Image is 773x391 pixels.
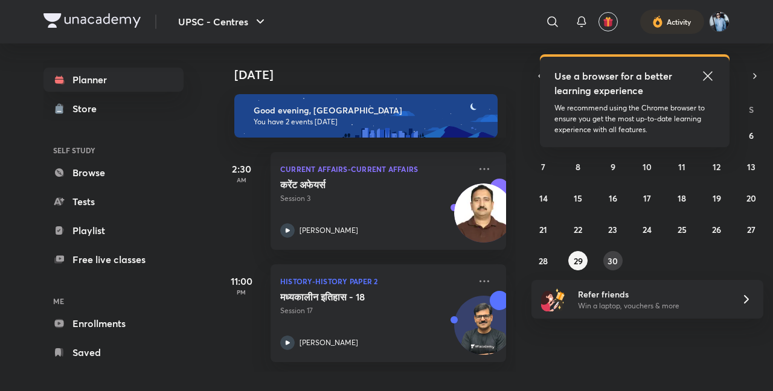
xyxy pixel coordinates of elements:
[43,161,184,185] a: Browse
[638,220,657,239] button: September 24, 2025
[280,305,470,316] p: Session 17
[43,97,184,121] a: Store
[539,255,548,267] abbr: September 28, 2025
[707,188,726,208] button: September 19, 2025
[742,126,761,145] button: September 6, 2025
[554,69,675,98] h5: Use a browser for a better learning experience
[43,189,184,214] a: Tests
[574,224,582,235] abbr: September 22, 2025
[576,161,580,173] abbr: September 8, 2025
[643,224,652,235] abbr: September 24, 2025
[603,16,614,27] img: avatar
[638,157,657,176] button: September 10, 2025
[643,161,652,173] abbr: September 10, 2025
[603,157,623,176] button: September 9, 2025
[672,157,691,176] button: September 11, 2025
[43,13,141,28] img: Company Logo
[609,192,617,204] abbr: September 16, 2025
[43,311,184,335] a: Enrollments
[742,157,761,176] button: September 13, 2025
[280,274,470,288] p: History-History Paper 2
[534,251,553,270] button: September 28, 2025
[43,291,184,311] h6: ME
[568,188,588,208] button: September 15, 2025
[171,10,275,34] button: UPSC - Centres
[678,192,686,204] abbr: September 18, 2025
[746,192,756,204] abbr: September 20, 2025
[568,220,588,239] button: September 22, 2025
[234,68,518,82] h4: [DATE]
[300,225,358,236] p: [PERSON_NAME]
[598,12,618,31] button: avatar
[554,103,715,135] p: We recommend using the Chrome browser to ensure you get the most up-to-date learning experience w...
[217,162,266,176] h5: 2:30
[280,193,470,204] p: Session 3
[534,157,553,176] button: September 7, 2025
[43,68,184,92] a: Planner
[217,288,266,296] p: PM
[43,340,184,364] a: Saved
[217,176,266,183] p: AM
[678,161,685,173] abbr: September 11, 2025
[541,287,565,311] img: referral
[43,140,184,161] h6: SELF STUDY
[707,157,726,176] button: September 12, 2025
[568,251,588,270] button: September 29, 2025
[254,105,487,116] h6: Good evening, [GEOGRAPHIC_DATA]
[578,288,726,300] h6: Refer friends
[678,224,687,235] abbr: September 25, 2025
[578,300,726,311] p: Win a laptop, vouchers & more
[280,291,431,303] h5: मध्यकालीन इतिहास - 18
[280,162,470,176] p: Current Affairs-Current Affairs
[672,188,691,208] button: September 18, 2025
[712,224,721,235] abbr: September 26, 2025
[713,161,720,173] abbr: September 12, 2025
[300,337,358,348] p: [PERSON_NAME]
[534,220,553,239] button: September 21, 2025
[713,192,721,204] abbr: September 19, 2025
[707,220,726,239] button: September 26, 2025
[43,247,184,272] a: Free live classes
[280,179,431,191] h5: करेंट अफेयर्स
[254,117,487,127] p: You have 2 events [DATE]
[455,302,513,360] img: Avatar
[608,224,617,235] abbr: September 23, 2025
[534,188,553,208] button: September 14, 2025
[217,274,266,288] h5: 11:00
[541,161,545,173] abbr: September 7, 2025
[539,192,548,204] abbr: September 14, 2025
[742,220,761,239] button: September 27, 2025
[747,224,755,235] abbr: September 27, 2025
[638,188,657,208] button: September 17, 2025
[603,251,623,270] button: September 30, 2025
[608,255,618,267] abbr: September 30, 2025
[749,104,754,115] abbr: Saturday
[43,218,184,243] a: Playlist
[611,161,615,173] abbr: September 9, 2025
[43,13,141,31] a: Company Logo
[643,192,651,204] abbr: September 17, 2025
[709,11,730,32] img: Shipu
[672,220,691,239] button: September 25, 2025
[742,188,761,208] button: September 20, 2025
[72,101,104,116] div: Store
[603,220,623,239] button: September 23, 2025
[574,255,583,267] abbr: September 29, 2025
[574,192,582,204] abbr: September 15, 2025
[568,157,588,176] button: September 8, 2025
[652,14,663,29] img: activity
[747,161,755,173] abbr: September 13, 2025
[539,224,547,235] abbr: September 21, 2025
[234,94,498,138] img: evening
[749,130,754,141] abbr: September 6, 2025
[603,188,623,208] button: September 16, 2025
